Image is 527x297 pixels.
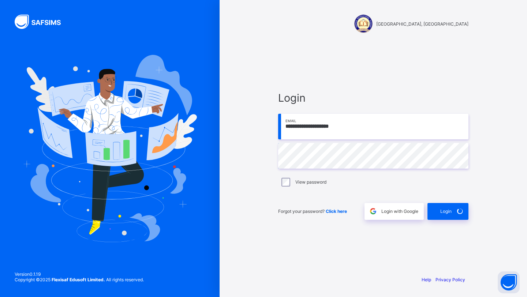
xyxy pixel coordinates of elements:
a: Click here [326,208,347,214]
span: Forgot your password? [278,208,347,214]
span: Login [440,208,452,214]
strong: Flexisaf Edusoft Limited. [52,277,105,282]
img: Hero Image [23,55,197,242]
a: Privacy Policy [436,277,465,282]
a: Help [422,277,431,282]
span: Version 0.1.19 [15,271,144,277]
span: Login [278,91,468,104]
label: View password [295,179,326,185]
button: Open asap [498,271,520,293]
span: Copyright © 2025 All rights reserved. [15,277,144,282]
span: [GEOGRAPHIC_DATA], [GEOGRAPHIC_DATA] [376,21,468,27]
span: Login with Google [381,208,418,214]
img: google.396cfc9801f0270233282035f929180a.svg [369,207,377,215]
img: SAFSIMS Logo [15,15,70,29]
